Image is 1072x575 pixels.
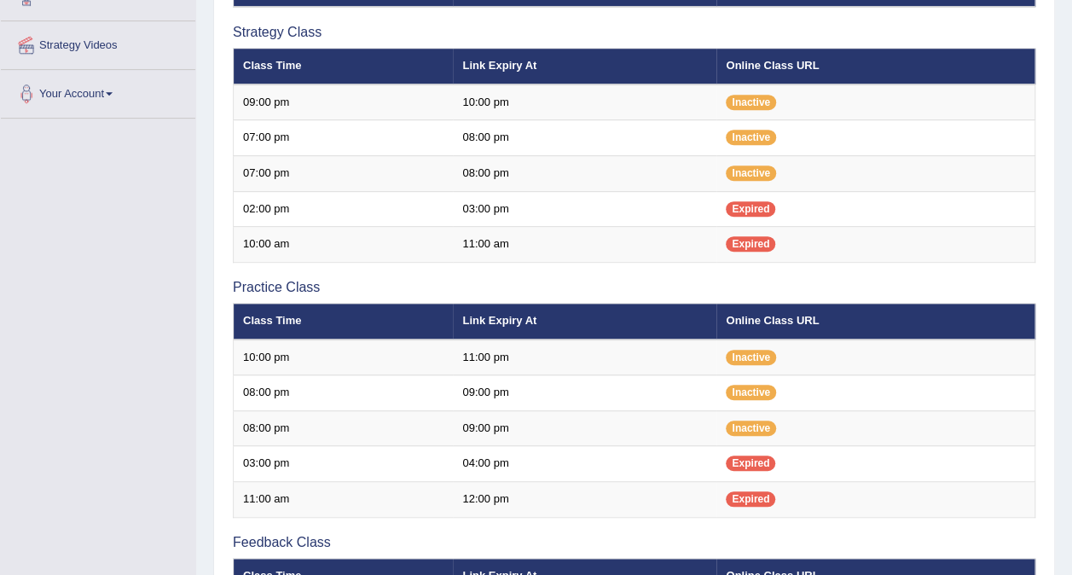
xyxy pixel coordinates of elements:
[453,340,716,375] td: 11:00 pm
[234,155,454,191] td: 07:00 pm
[726,385,776,400] span: Inactive
[453,446,716,482] td: 04:00 pm
[234,49,454,84] th: Class Time
[233,280,1035,295] h3: Practice Class
[453,227,716,263] td: 11:00 am
[453,191,716,227] td: 03:00 pm
[233,25,1035,40] h3: Strategy Class
[726,95,776,110] span: Inactive
[234,191,454,227] td: 02:00 pm
[453,49,716,84] th: Link Expiry At
[726,130,776,145] span: Inactive
[726,236,775,252] span: Expired
[234,120,454,156] td: 07:00 pm
[234,375,454,411] td: 08:00 pm
[453,84,716,120] td: 10:00 pm
[234,410,454,446] td: 08:00 pm
[453,482,716,518] td: 12:00 pm
[726,201,775,217] span: Expired
[234,227,454,263] td: 10:00 am
[1,70,195,113] a: Your Account
[453,410,716,446] td: 09:00 pm
[726,456,775,471] span: Expired
[453,120,716,156] td: 08:00 pm
[726,421,776,436] span: Inactive
[234,482,454,518] td: 11:00 am
[234,84,454,120] td: 09:00 pm
[716,304,1034,340] th: Online Class URL
[233,535,1035,550] h3: Feedback Class
[716,49,1034,84] th: Online Class URL
[726,166,776,181] span: Inactive
[1,21,195,64] a: Strategy Videos
[234,446,454,482] td: 03:00 pm
[234,304,454,340] th: Class Time
[453,304,716,340] th: Link Expiry At
[453,375,716,411] td: 09:00 pm
[726,350,776,365] span: Inactive
[726,491,775,507] span: Expired
[453,155,716,191] td: 08:00 pm
[234,340,454,375] td: 10:00 pm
